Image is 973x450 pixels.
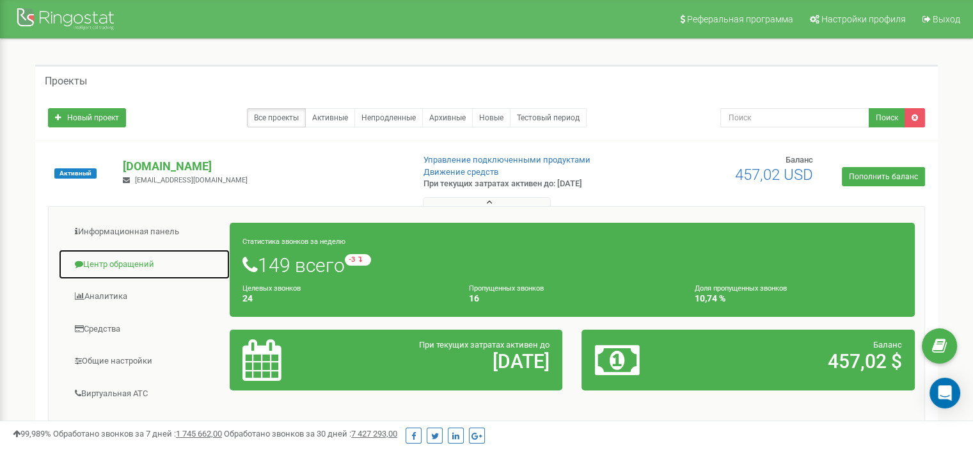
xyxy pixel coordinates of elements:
h4: 10,74 % [695,294,902,303]
span: Обработано звонков за 7 дней : [53,429,222,438]
a: Сквозная аналитика [58,410,230,442]
a: Новые [472,108,510,127]
span: Баланс [786,155,813,165]
span: Настройки профиля [821,14,906,24]
h1: 149 всего [242,254,902,276]
a: Центр обращений [58,249,230,280]
span: Реферальная программа [687,14,793,24]
a: Все проекты [247,108,306,127]
a: Активные [305,108,355,127]
a: Управление подключенными продуктами [423,155,590,165]
a: Аналитика [58,281,230,312]
a: Пополнить баланс [842,167,925,186]
span: Выход [933,14,960,24]
a: Тестовый период [510,108,587,127]
a: Средства [58,314,230,345]
span: При текущих затратах активен до [419,340,550,350]
input: Поиск [720,108,869,127]
p: При текущих затратах активен до: [DATE] [423,178,628,190]
h5: Проекты [45,76,87,87]
small: Доля пропущенных звонков [695,284,787,293]
a: Виртуальная АТС [58,378,230,410]
button: Поиск [869,108,905,127]
a: Информационная панель [58,216,230,248]
h2: [DATE] [351,351,550,372]
span: Обработано звонков за 30 дней : [224,429,397,438]
u: 1 745 662,00 [176,429,222,438]
span: Баланс [873,340,902,350]
a: Новый проект [48,108,126,127]
small: -3 [345,254,371,266]
h4: 16 [469,294,676,303]
span: [EMAIL_ADDRESS][DOMAIN_NAME] [135,176,248,184]
p: [DOMAIN_NAME] [123,158,402,175]
div: Open Intercom Messenger [929,378,960,408]
span: 99,989% [13,429,51,438]
small: Целевых звонков [242,284,301,293]
small: Пропущенных звонков [469,284,544,293]
small: Статистика звонков за неделю [242,237,345,246]
span: 457,02 USD [735,166,813,184]
a: Непродленные [354,108,423,127]
u: 7 427 293,00 [351,429,397,438]
a: Движение средств [423,167,498,177]
a: Общие настройки [58,346,230,377]
h2: 457,02 $ [704,351,902,372]
span: Активный [54,168,97,179]
h4: 24 [242,294,450,303]
a: Архивные [422,108,473,127]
